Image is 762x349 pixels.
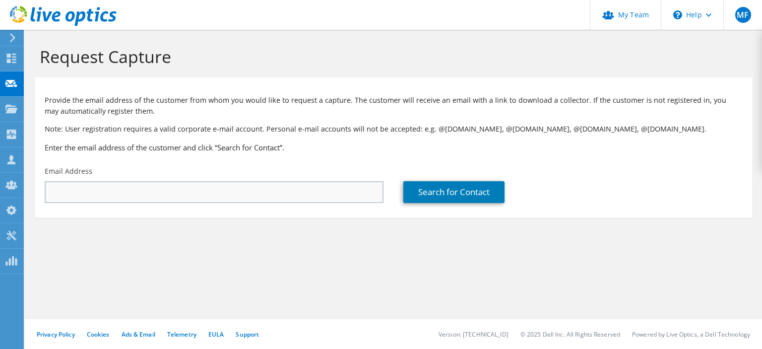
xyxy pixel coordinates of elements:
[37,330,75,339] a: Privacy Policy
[167,330,196,339] a: Telemetry
[45,95,742,117] p: Provide the email address of the customer from whom you would like to request a capture. The cust...
[520,330,620,339] li: © 2025 Dell Inc. All Rights Reserved
[673,10,682,19] svg: \n
[45,142,742,153] h3: Enter the email address of the customer and click “Search for Contact”.
[122,330,155,339] a: Ads & Email
[236,330,259,339] a: Support
[87,330,110,339] a: Cookies
[40,46,742,67] h1: Request Capture
[403,181,505,203] a: Search for Contact
[208,330,224,339] a: EULA
[632,330,750,339] li: Powered by Live Optics, a Dell Technology
[45,124,742,135] p: Note: User registration requires a valid corporate e-mail account. Personal e-mail accounts will ...
[45,166,92,176] label: Email Address
[439,330,508,339] li: Version: [TECHNICAL_ID]
[735,7,751,23] span: MF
